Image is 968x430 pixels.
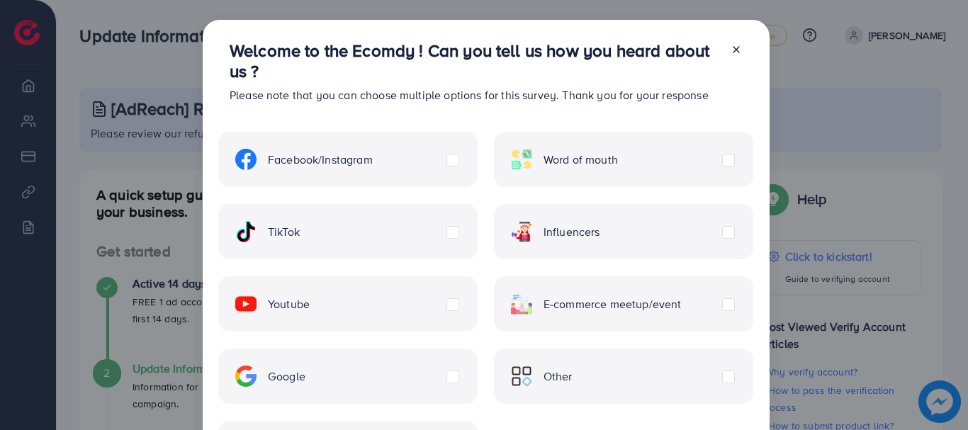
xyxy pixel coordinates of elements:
[268,296,310,312] span: Youtube
[544,296,682,312] span: E-commerce meetup/event
[511,221,532,242] img: ic-influencers.a620ad43.svg
[511,293,532,315] img: ic-ecommerce.d1fa3848.svg
[268,368,305,385] span: Google
[235,149,257,170] img: ic-facebook.134605ef.svg
[268,152,373,168] span: Facebook/Instagram
[235,221,257,242] img: ic-tiktok.4b20a09a.svg
[544,224,600,240] span: Influencers
[268,224,300,240] span: TikTok
[235,366,257,387] img: ic-google.5bdd9b68.svg
[230,40,719,81] h3: Welcome to the Ecomdy ! Can you tell us how you heard about us ?
[544,368,573,385] span: Other
[511,366,532,387] img: ic-other.99c3e012.svg
[511,149,532,170] img: ic-word-of-mouth.a439123d.svg
[235,293,257,315] img: ic-youtube.715a0ca2.svg
[544,152,618,168] span: Word of mouth
[230,86,719,103] p: Please note that you can choose multiple options for this survey. Thank you for your response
